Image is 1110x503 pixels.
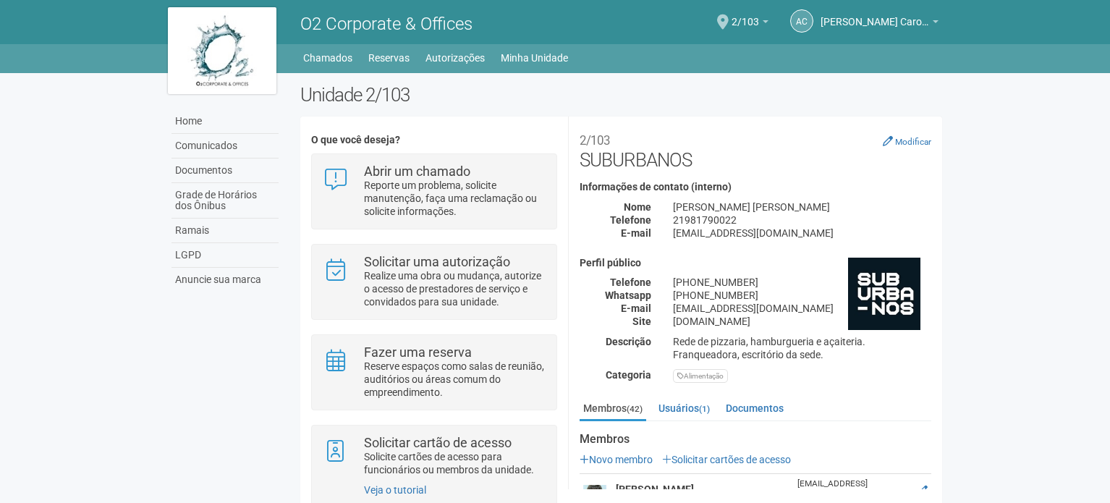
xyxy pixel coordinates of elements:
[580,182,931,193] h4: Informações de contato (interno)
[171,134,279,158] a: Comunicados
[580,258,931,269] h4: Perfil público
[632,316,651,327] strong: Site
[323,165,545,218] a: Abrir um chamado Reporte um problema, solicite manutenção, faça uma reclamação ou solicite inform...
[606,369,651,381] strong: Categoria
[722,397,787,419] a: Documentos
[303,48,352,68] a: Chamados
[662,289,942,302] div: [PHONE_NUMBER]
[662,454,791,465] a: Solicitar cartões de acesso
[662,200,942,214] div: [PERSON_NAME] [PERSON_NAME]
[171,183,279,219] a: Grade de Horários dos Ônibus
[605,289,651,301] strong: Whatsapp
[621,303,651,314] strong: E-mail
[662,276,942,289] div: [PHONE_NUMBER]
[171,243,279,268] a: LGPD
[364,345,472,360] strong: Fazer uma reserva
[895,137,931,147] small: Modificar
[311,135,556,145] h4: O que você deseja?
[364,435,512,450] strong: Solicitar cartão de acesso
[171,109,279,134] a: Home
[821,2,929,28] span: Anna Carolina Yorio Vianna
[919,485,928,495] a: Editar membro
[627,404,643,414] small: (42)
[364,254,510,269] strong: Solicitar uma autorização
[821,18,939,30] a: [PERSON_NAME] Carolina [PERSON_NAME]
[580,127,931,171] h2: SUBURBANOS
[425,48,485,68] a: Autorizações
[883,135,931,147] a: Modificar
[171,268,279,292] a: Anuncie sua marca
[662,302,942,315] div: [EMAIL_ADDRESS][DOMAIN_NAME]
[662,315,942,328] div: [DOMAIN_NAME]
[673,369,728,383] div: Alimentação
[501,48,568,68] a: Minha Unidade
[662,214,942,227] div: 21981790022
[662,335,942,361] div: Rede de pizzaria, hamburgueria e açaiteria. Franqueadora, escritório da sede.
[364,164,470,179] strong: Abrir um chamado
[662,227,942,240] div: [EMAIL_ADDRESS][DOMAIN_NAME]
[624,201,651,213] strong: Nome
[655,397,713,419] a: Usuários(1)
[790,9,813,33] a: AC
[621,227,651,239] strong: E-mail
[580,133,610,148] small: 2/103
[171,219,279,243] a: Ramais
[300,84,942,106] h2: Unidade 2/103
[580,433,931,446] strong: Membros
[797,478,910,502] div: [EMAIL_ADDRESS][DOMAIN_NAME]
[323,255,545,308] a: Solicitar uma autorização Realize uma obra ou mudança, autorize o acesso de prestadores de serviç...
[168,7,276,94] img: logo.jpg
[171,158,279,183] a: Documentos
[364,269,546,308] p: Realize uma obra ou mudança, autorize o acesso de prestadores de serviço e convidados para sua un...
[364,360,546,399] p: Reserve espaços como salas de reunião, auditórios ou áreas comum do empreendimento.
[610,276,651,288] strong: Telefone
[606,336,651,347] strong: Descrição
[732,2,759,28] span: 2/103
[580,454,653,465] a: Novo membro
[580,397,646,421] a: Membros(42)
[364,179,546,218] p: Reporte um problema, solicite manutenção, faça uma reclamação ou solicite informações.
[323,346,545,399] a: Fazer uma reserva Reserve espaços como salas de reunião, auditórios ou áreas comum do empreendime...
[364,484,426,496] a: Veja o tutorial
[368,48,410,68] a: Reservas
[610,214,651,226] strong: Telefone
[848,258,920,330] img: business.png
[732,18,768,30] a: 2/103
[323,436,545,476] a: Solicitar cartão de acesso Solicite cartões de acesso para funcionários ou membros da unidade.
[699,404,710,414] small: (1)
[364,450,546,476] p: Solicite cartões de acesso para funcionários ou membros da unidade.
[300,14,473,34] span: O2 Corporate & Offices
